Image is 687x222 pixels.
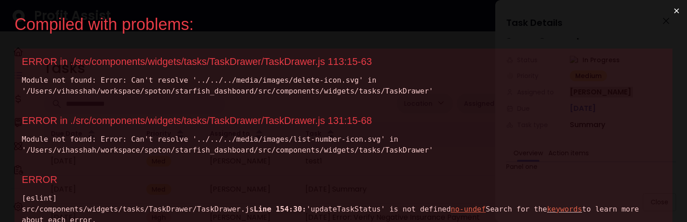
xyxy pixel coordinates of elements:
div: ERROR in ./src/components/widgets/tasks/TaskDrawer/TaskDrawer.js 131:15-68 [22,115,665,127]
div: Compiled with problems: [15,15,658,34]
div: Module not found: Error: Can't resolve '../../../media/images/list-number-icon.svg' in '/Users/vi... [22,134,665,156]
div: Module not found: Error: Can't resolve '../../../media/images/delete-icon.svg' in '/Users/vihassh... [22,75,665,97]
div: ERROR [22,174,665,186]
div: ERROR in ./src/components/widgets/tasks/TaskDrawer/TaskDrawer.js 113:15-63 [22,56,665,68]
u: no-undef [451,205,486,213]
span: keywords [547,205,582,213]
span: Line 154:30: [254,205,307,213]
